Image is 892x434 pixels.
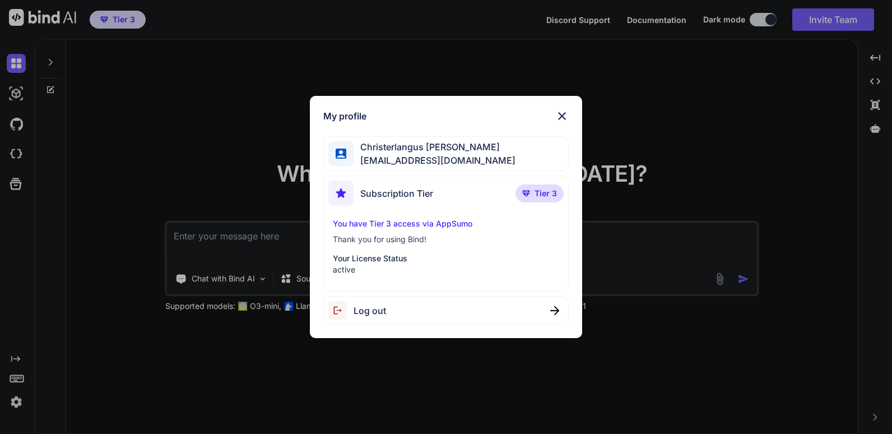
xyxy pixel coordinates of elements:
[535,188,557,199] span: Tier 3
[336,149,346,159] img: profile
[354,304,386,317] span: Log out
[550,306,559,315] img: close
[328,301,354,320] img: logout
[333,234,559,245] p: Thank you for using Bind!
[354,154,515,167] span: [EMAIL_ADDRESS][DOMAIN_NAME]
[555,109,569,123] img: close
[323,109,366,123] h1: My profile
[360,187,433,200] span: Subscription Tier
[333,264,559,275] p: active
[333,218,559,229] p: You have Tier 3 access via AppSumo
[522,190,530,197] img: premium
[328,181,354,206] img: subscription
[354,140,515,154] span: Christerlangus [PERSON_NAME]
[333,253,559,264] p: Your License Status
